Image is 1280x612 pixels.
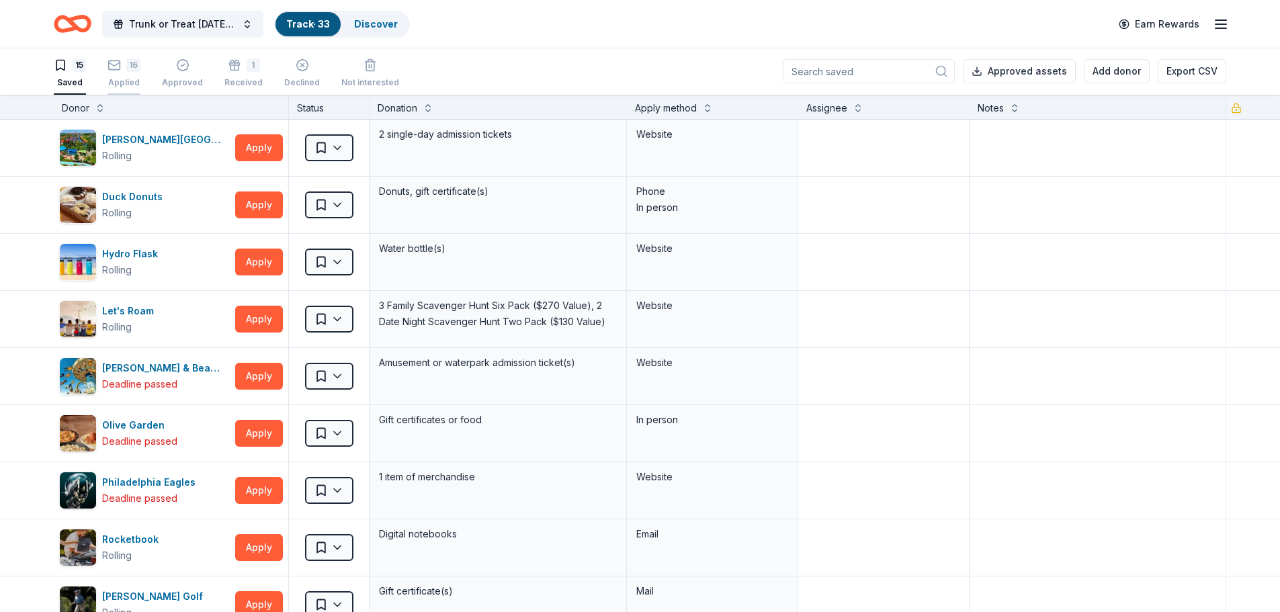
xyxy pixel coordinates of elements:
div: Philadelphia Eagles [102,474,201,490]
button: Apply [235,363,283,390]
div: Not interested [341,77,399,88]
div: Rolling [102,148,132,164]
input: Search saved [783,59,955,83]
div: Received [224,77,263,88]
button: Apply [235,306,283,333]
button: Apply [235,534,283,561]
div: Water bottle(s) [378,239,618,258]
button: Trunk or Treat [DATE] [DATE] [102,11,263,38]
div: Rocketbook [102,531,164,548]
button: Image for Philadelphia EaglesPhiladelphia EaglesDeadline passed [59,472,230,509]
div: In person [636,200,788,216]
div: 2 single-day admission tickets [378,125,618,144]
div: Mail [636,583,788,599]
button: Approved [162,53,203,95]
div: Donor [62,100,89,116]
img: Image for Rocketbook [60,529,96,566]
button: Apply [235,249,283,275]
div: Rolling [102,319,132,335]
img: Image for Duck Donuts [60,187,96,223]
button: Image for Duck DonutsDuck DonutsRolling [59,186,230,224]
button: Export CSV [1158,59,1226,83]
div: Amusement or waterpark admission ticket(s) [378,353,618,372]
img: Image for Olive Garden [60,415,96,451]
div: 1 item of merchandise [378,468,618,486]
div: Website [636,241,788,257]
div: Rolling [102,548,132,564]
span: Trunk or Treat [DATE] [DATE] [129,16,237,32]
div: Gift certificate(s) [378,582,618,601]
a: Track· 33 [286,18,330,30]
div: Donuts, gift certificate(s) [378,182,618,201]
button: Image for Morey's Piers & Beachfront Waterparks[PERSON_NAME] & Beachfront WaterparksDeadline passed [59,357,230,395]
a: Home [54,8,91,40]
div: Status [289,95,370,119]
img: Image for Morey's Piers & Beachfront Waterparks [60,358,96,394]
div: Apply method [635,100,697,116]
img: Image for Let's Roam [60,301,96,337]
div: [PERSON_NAME][GEOGRAPHIC_DATA] [102,132,230,148]
div: Rolling [102,262,132,278]
div: [PERSON_NAME] Golf [102,588,208,605]
div: Duck Donuts [102,189,168,205]
button: Track· 33Discover [274,11,410,38]
div: Deadline passed [102,376,177,392]
div: Assignee [806,100,847,116]
button: Apply [235,477,283,504]
div: Approved [162,77,203,88]
img: Image for Dorney Park & Wildwater Kingdom [60,130,96,166]
button: 16Applied [108,53,140,95]
div: Deadline passed [102,490,177,507]
div: Donation [378,100,417,116]
button: Declined [284,53,320,95]
button: Not interested [341,53,399,95]
button: Apply [235,134,283,161]
div: Website [636,126,788,142]
button: Image for Dorney Park & Wildwater Kingdom[PERSON_NAME][GEOGRAPHIC_DATA]Rolling [59,129,230,167]
button: Image for Hydro FlaskHydro FlaskRolling [59,243,230,281]
div: Website [636,355,788,371]
div: Let's Roam [102,303,159,319]
div: Declined [284,77,320,88]
div: 1 [247,58,260,72]
button: Image for Let's RoamLet's RoamRolling [59,300,230,338]
div: Phone [636,183,788,200]
div: Hydro Flask [102,246,163,262]
div: Deadline passed [102,433,177,449]
button: Image for Olive GardenOlive GardenDeadline passed [59,414,230,452]
div: 16 [126,58,140,72]
div: Website [636,298,788,314]
a: Discover [354,18,398,30]
button: Apply [235,191,283,218]
div: Digital notebooks [378,525,618,543]
div: Email [636,526,788,542]
div: 3 Family Scavenger Hunt Six Pack ($270 Value), 2 Date Night Scavenger Hunt Two Pack ($130 Value) [378,296,618,331]
div: Gift certificates or food [378,410,618,429]
button: Add donor [1084,59,1150,83]
img: Image for Hydro Flask [60,244,96,280]
div: Saved [54,77,86,88]
img: Image for Philadelphia Eagles [60,472,96,509]
button: 1Received [224,53,263,95]
div: Applied [108,77,140,88]
div: Olive Garden [102,417,177,433]
div: In person [636,412,788,428]
button: Approved assets [963,59,1076,83]
a: Earn Rewards [1111,12,1207,36]
button: Apply [235,420,283,447]
div: Website [636,469,788,485]
div: Rolling [102,205,132,221]
div: Notes [978,100,1004,116]
button: Image for RocketbookRocketbookRolling [59,529,230,566]
button: 15Saved [54,53,86,95]
div: 15 [73,58,86,72]
div: [PERSON_NAME] & Beachfront Waterparks [102,360,230,376]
